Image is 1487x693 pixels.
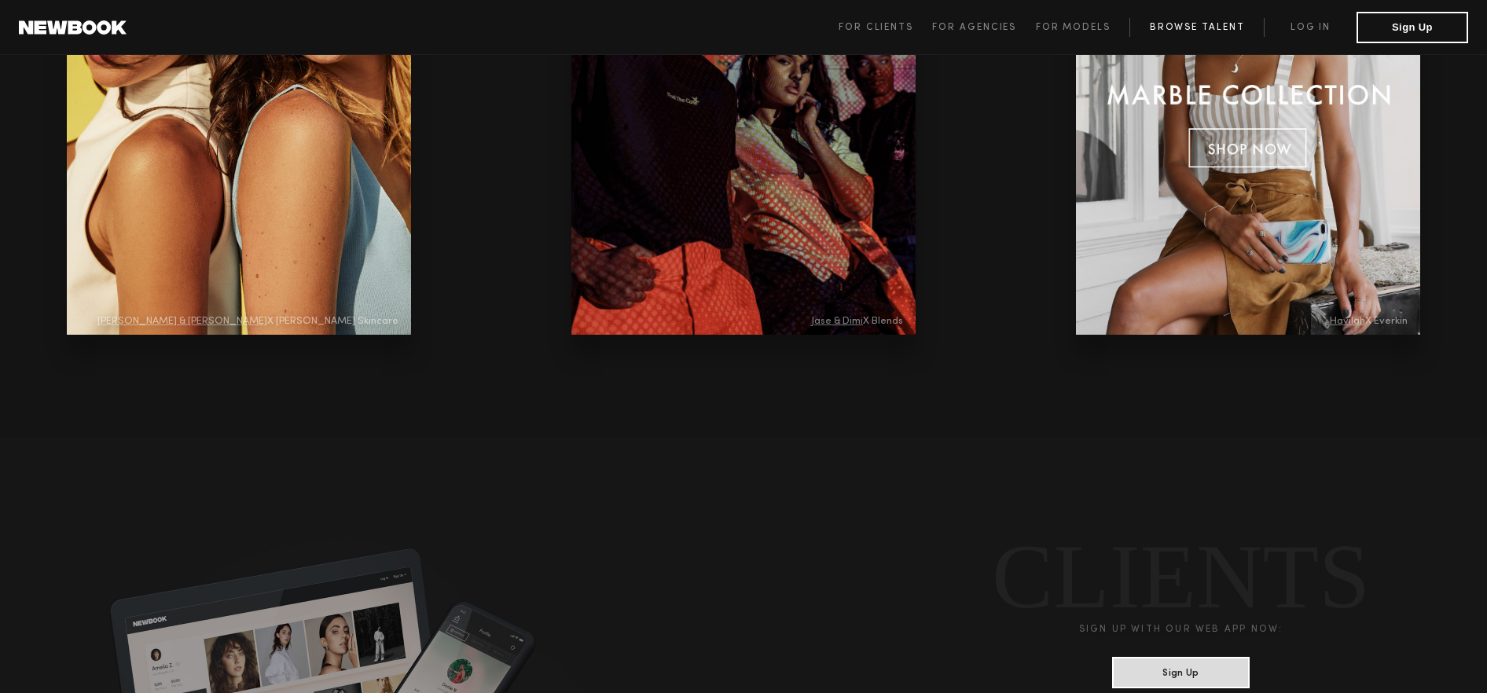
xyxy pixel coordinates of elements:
[811,317,903,327] span: X Blends
[1357,12,1468,43] button: Sign Up
[97,317,267,326] span: [PERSON_NAME] & [PERSON_NAME]
[932,18,1035,37] a: For Agencies
[992,539,1370,614] div: CLIENTS
[811,317,863,326] span: Jase & Dimi
[932,23,1016,32] span: For Agencies
[1112,657,1250,688] button: Sign Up
[1330,317,1408,327] span: X Everkin
[1036,23,1111,32] span: For Models
[1264,18,1357,37] a: Log in
[839,23,913,32] span: For Clients
[839,18,932,37] a: For Clients
[97,317,398,327] span: X [PERSON_NAME] Skincare
[1330,317,1365,326] span: Havilah
[1036,18,1130,37] a: For Models
[1129,18,1264,37] a: Browse Talent
[1079,625,1283,635] div: Sign up with our web app now:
